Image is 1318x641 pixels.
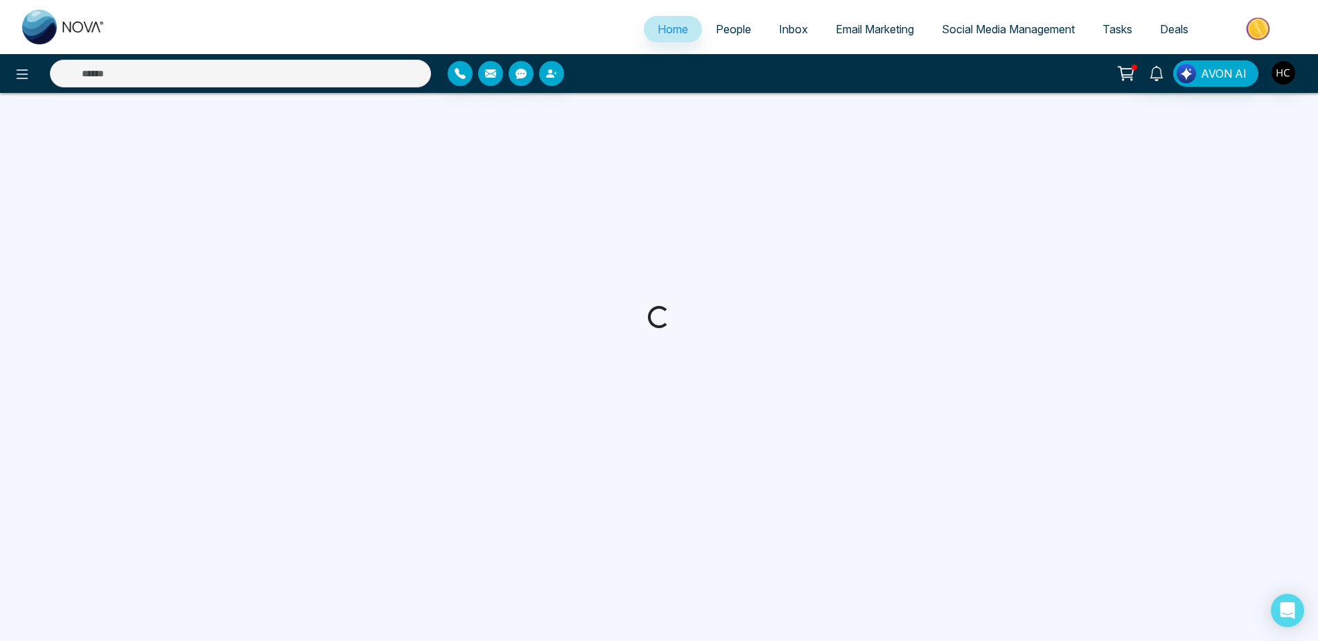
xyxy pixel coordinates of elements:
a: People [702,16,765,42]
a: Home [644,16,702,42]
button: AVON AI [1173,60,1258,87]
span: Social Media Management [942,22,1075,36]
img: User Avatar [1272,61,1295,85]
span: Deals [1160,22,1188,36]
span: People [716,22,751,36]
span: Email Marketing [836,22,914,36]
span: Inbox [779,22,808,36]
a: Social Media Management [928,16,1089,42]
a: Email Marketing [822,16,928,42]
a: Tasks [1089,16,1146,42]
img: Nova CRM Logo [22,10,105,44]
img: Market-place.gif [1209,13,1310,44]
img: Lead Flow [1177,64,1196,83]
span: Tasks [1102,22,1132,36]
a: Inbox [765,16,822,42]
div: Open Intercom Messenger [1271,594,1304,627]
a: Deals [1146,16,1202,42]
span: Home [658,22,688,36]
span: AVON AI [1201,65,1247,82]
